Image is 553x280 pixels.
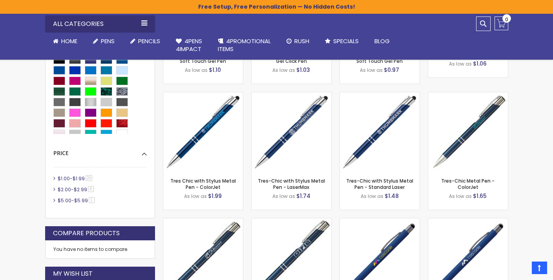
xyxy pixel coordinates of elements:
[45,240,155,259] div: You have no items to compare.
[333,37,359,45] span: Specials
[53,144,147,157] div: Price
[58,197,71,204] span: $5.00
[122,33,168,50] a: Pencils
[252,92,331,172] img: Tres-Chic with Stylus Metal Pen - LaserMax-Navy Blue
[56,186,97,193] a: $2.00-$2.998
[279,33,317,50] a: Rush
[74,197,88,204] span: $5.99
[272,67,295,73] span: As low as
[384,66,399,74] span: $0.97
[163,92,243,172] img: Tres Chic with Stylus Metal Pen - ColorJet-Navy Blue
[138,37,160,45] span: Pencils
[168,33,210,58] a: 4Pens4impact
[428,92,508,99] a: Tres-Chic Metal Pen - ColorJet-Navy Blue
[56,197,97,204] a: $5.00-$5.991
[346,178,413,190] a: Tres-Chic with Stylus Metal Pen - Standard Laser
[361,193,383,199] span: As low as
[449,193,472,199] span: As low as
[473,60,487,68] span: $1.06
[168,45,238,64] a: Custom Recycled Fleetwood MonoChrome Stylus Satin Soft Touch Gel Pen
[374,37,390,45] span: Blog
[208,192,222,200] span: $1.99
[428,218,508,225] a: Bowie Softy with Stylus Pen - Laser-Navy Blue
[252,218,331,225] a: Tres-Chic Metal Pen - Standard Laser-Navy Blue
[385,192,399,200] span: $1.48
[473,192,487,200] span: $1.65
[45,15,155,33] div: All Categories
[58,175,70,182] span: $1.00
[296,192,310,200] span: $1.74
[61,37,77,45] span: Home
[428,92,508,172] img: Tres-Chic Metal Pen - ColorJet-Navy Blue
[170,178,236,190] a: Tres Chic with Stylus Metal Pen - ColorJet
[258,45,325,64] a: Personalized Recycled Fleetwood Satin Soft Touch Gel Click Pen
[56,175,95,182] a: $1.00-$1.9928
[505,16,508,23] span: 0
[85,33,122,50] a: Pens
[294,37,309,45] span: Rush
[340,92,420,172] img: Tres-Chic with Stylus Metal Pen - Standard Laser-Navy Blue
[185,67,208,73] span: As low as
[58,186,71,193] span: $2.00
[340,218,420,225] a: Bowie Softy with Stylus Pen - ColorJet-Navy Blue
[73,175,85,182] span: $1.99
[74,186,87,193] span: $2.99
[163,218,243,225] a: Tres-Chic Metal Pen - LaserMax-Navy Blue
[53,229,120,238] strong: Compare Products
[101,37,115,45] span: Pens
[86,175,92,181] span: 28
[317,33,367,50] a: Specials
[163,92,243,99] a: Tres Chic with Stylus Metal Pen - ColorJet-Navy Blue
[488,259,553,280] iframe: Google Customer Reviews
[184,193,207,199] span: As low as
[360,67,383,73] span: As low as
[176,37,202,53] span: 4Pens 4impact
[45,33,85,50] a: Home
[495,16,508,30] a: 0
[210,33,279,58] a: 4PROMOTIONALITEMS
[89,197,95,203] span: 1
[258,178,325,190] a: Tres-Chic with Stylus Metal Pen - LaserMax
[347,45,412,64] a: Custom Eco-Friendly Rose Gold [PERSON_NAME] Satin Soft Touch Gel Pen
[441,178,495,190] a: Tres-Chic Metal Pen - ColorJet
[340,92,420,99] a: Tres-Chic with Stylus Metal Pen - Standard Laser-Navy Blue
[252,92,331,99] a: Tres-Chic with Stylus Metal Pen - LaserMax-Navy Blue
[53,269,93,278] strong: My Wish List
[88,186,94,192] span: 8
[209,66,221,74] span: $1.10
[218,37,271,53] span: 4PROMOTIONAL ITEMS
[367,33,398,50] a: Blog
[449,60,472,67] span: As low as
[296,66,310,74] span: $1.03
[272,193,295,199] span: As low as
